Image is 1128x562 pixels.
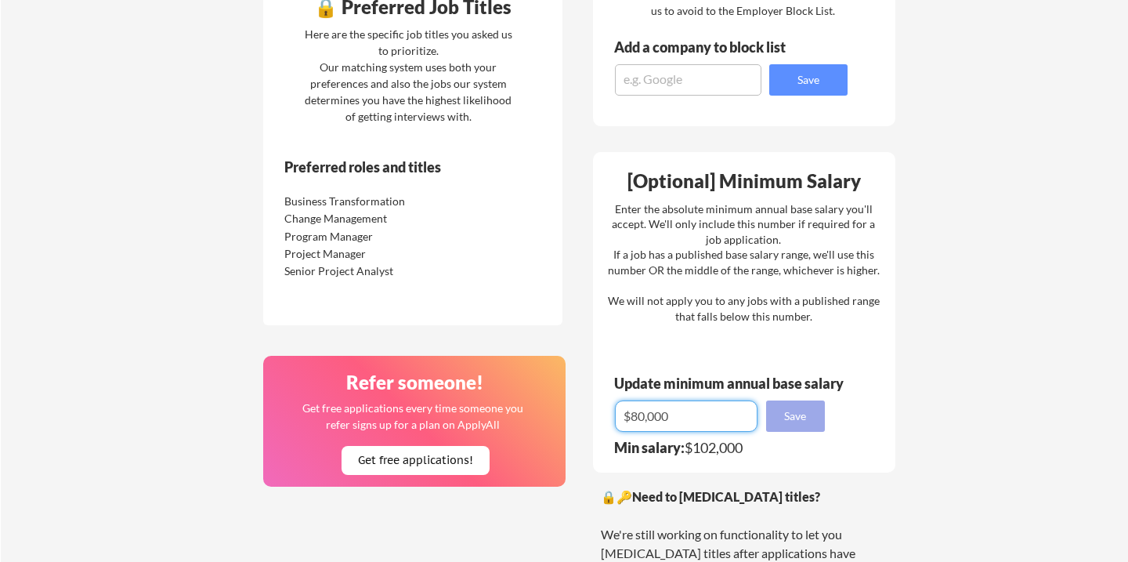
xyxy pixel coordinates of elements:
[284,211,450,227] div: Change Management
[284,246,450,262] div: Project Manager
[598,172,890,190] div: [Optional] Minimum Salary
[301,26,516,125] div: Here are the specific job titles you asked us to prioritize. Our matching system uses both your p...
[269,373,561,392] div: Refer someone!
[284,229,450,245] div: Program Manager
[769,64,848,96] button: Save
[342,446,490,475] button: Get free applications!
[302,400,525,433] div: Get free applications every time someone you refer signs up for a plan on ApplyAll
[284,263,450,279] div: Senior Project Analyst
[614,376,849,390] div: Update minimum annual base salary
[766,401,825,432] button: Save
[608,201,880,325] div: Enter the absolute minimum annual base salary you'll accept. We'll only include this number if re...
[284,160,497,174] div: Preferred roles and titles
[614,441,835,455] div: $102,000
[614,40,810,54] div: Add a company to block list
[632,489,820,504] strong: Need to [MEDICAL_DATA] titles?
[614,439,685,456] strong: Min salary:
[284,194,450,209] div: Business Transformation
[615,401,757,432] input: E.g. $100,000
